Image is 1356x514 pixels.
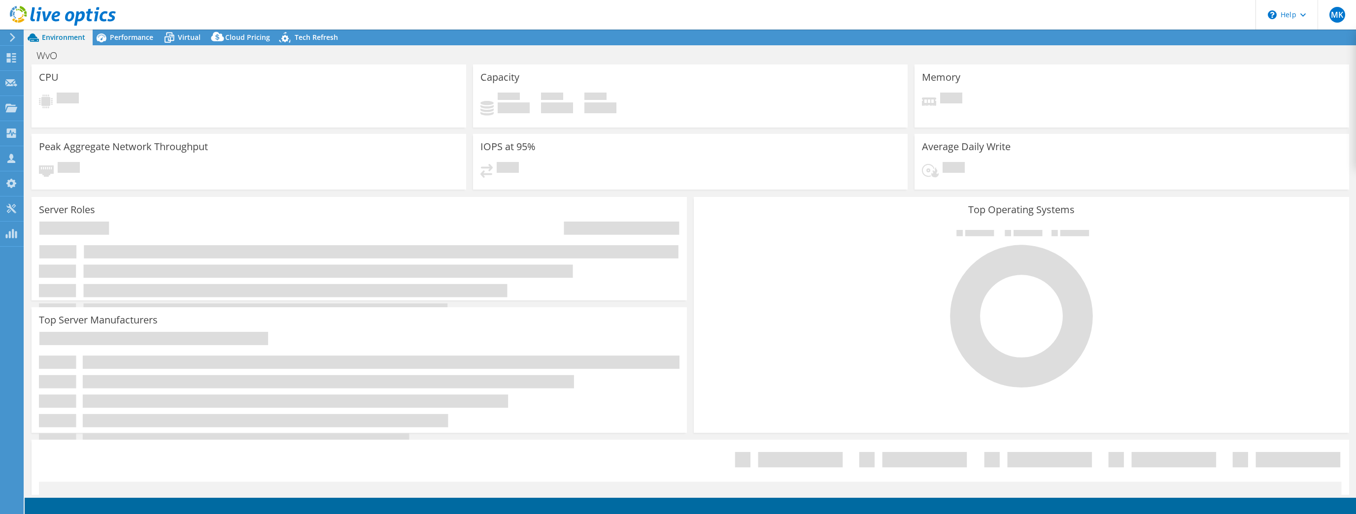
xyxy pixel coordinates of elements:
h4: 0 GiB [584,102,616,113]
h3: Server Roles [39,204,95,215]
span: MK [1329,7,1345,23]
h3: Top Operating Systems [701,204,1342,215]
h4: 0 GiB [541,102,573,113]
span: Virtual [178,32,201,42]
h3: Capacity [480,72,519,83]
span: Pending [58,162,80,175]
span: Pending [940,93,962,106]
h3: Top Server Manufacturers [39,315,158,325]
h4: 0 GiB [498,102,530,113]
h3: Average Daily Write [922,141,1011,152]
span: Performance [110,32,153,42]
span: Pending [57,93,79,106]
svg: \n [1268,10,1277,19]
span: Used [498,93,520,102]
span: Environment [42,32,85,42]
span: Tech Refresh [295,32,338,42]
h3: IOPS at 95% [480,141,536,152]
h3: Peak Aggregate Network Throughput [39,141,208,152]
h1: WvO [32,50,72,61]
span: Pending [497,162,519,175]
span: Cloud Pricing [225,32,270,42]
h3: CPU [39,72,59,83]
h3: Memory [922,72,960,83]
span: Free [541,93,563,102]
span: Total [584,93,607,102]
span: Pending [943,162,965,175]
